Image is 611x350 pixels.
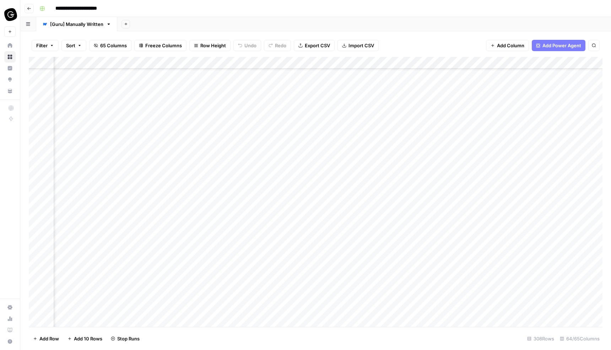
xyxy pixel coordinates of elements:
[36,42,48,49] span: Filter
[4,336,16,347] button: Help + Support
[294,40,335,51] button: Export CSV
[337,40,379,51] button: Import CSV
[557,333,602,344] div: 64/65 Columns
[4,74,16,85] a: Opportunities
[275,42,286,49] span: Redo
[145,42,182,49] span: Freeze Columns
[244,42,256,49] span: Undo
[4,6,16,23] button: Workspace: Guru
[486,40,529,51] button: Add Column
[66,42,75,49] span: Sort
[74,335,102,342] span: Add 10 Rows
[524,333,557,344] div: 308 Rows
[200,42,226,49] span: Row Height
[63,333,107,344] button: Add 10 Rows
[189,40,231,51] button: Row Height
[117,335,140,342] span: Stop Runs
[542,42,581,49] span: Add Power Agent
[4,313,16,324] a: Usage
[4,40,16,51] a: Home
[36,17,117,31] a: [Guru] Manually Written
[264,40,291,51] button: Redo
[107,333,144,344] button: Stop Runs
[61,40,86,51] button: Sort
[29,333,63,344] button: Add Row
[497,42,524,49] span: Add Column
[532,40,585,51] button: Add Power Agent
[32,40,59,51] button: Filter
[233,40,261,51] button: Undo
[4,8,17,21] img: Guru Logo
[4,324,16,336] a: Learning Hub
[100,42,127,49] span: 65 Columns
[4,302,16,313] a: Settings
[134,40,186,51] button: Freeze Columns
[348,42,374,49] span: Import CSV
[4,85,16,97] a: Your Data
[50,21,103,28] div: [Guru] Manually Written
[305,42,330,49] span: Export CSV
[4,63,16,74] a: Insights
[4,51,16,63] a: Browse
[39,335,59,342] span: Add Row
[89,40,131,51] button: 65 Columns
